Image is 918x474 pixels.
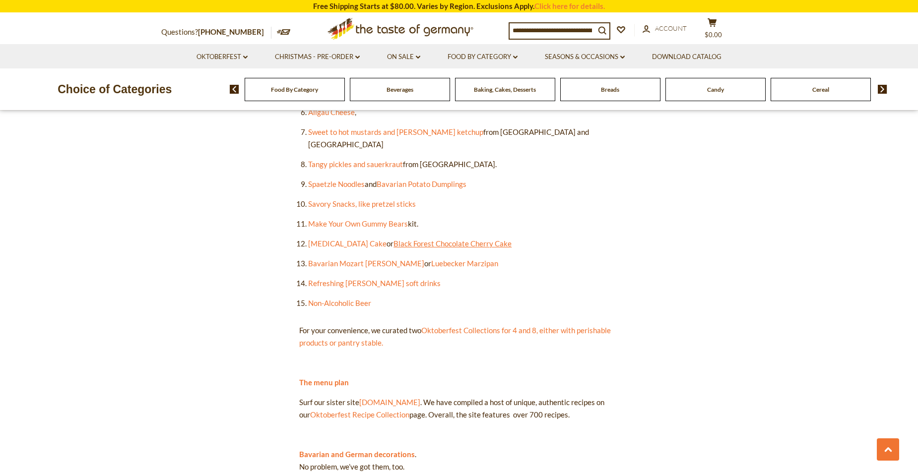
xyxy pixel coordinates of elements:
li: or [308,257,619,270]
img: previous arrow [230,85,239,94]
a: Savory Snacks, like pretzel sticks [308,199,416,208]
a: Bavarian and German decorations [299,450,415,459]
a: Account [643,23,687,34]
a: Click here for details. [534,1,605,10]
p: . No problem, we’ve got them, too. [299,448,619,473]
a: Food By Category [271,86,318,93]
a: Food By Category [448,52,518,62]
a: [PHONE_NUMBER] [198,27,264,36]
a: Bavarian Mozart [PERSON_NAME] [308,259,424,268]
button: $0.00 [697,18,727,43]
a: Oktoberfest Recipe Collection [310,410,409,419]
a: Refreshing [PERSON_NAME] soft drinks [308,279,441,288]
a: Bavarian Potato Dumplings [377,179,466,188]
a: [DOMAIN_NAME] [359,398,420,407]
span: Account [655,24,687,32]
p: Questions? [161,26,271,39]
a: Oktoberfest Collections for 4 and 8, either with perishable products or pantry stable. [299,326,611,347]
a: Non-Alcoholic Beer [308,298,371,307]
a: Oktoberfest [197,52,248,62]
a: Breads [601,86,619,93]
a: Cereal [812,86,829,93]
a: Tangy pickles and sauerkraut [308,160,403,169]
li: , [308,106,619,118]
li: or [308,237,619,250]
a: [MEDICAL_DATA] Cake [308,239,387,248]
a: Sweet to hot mustards and [PERSON_NAME] ketchup [308,127,483,136]
img: next arrow [878,85,887,94]
a: Beverages [387,86,413,93]
li: and [308,178,619,190]
a: On Sale [387,52,420,62]
li: from [GEOGRAPHIC_DATA] and [GEOGRAPHIC_DATA] [308,126,619,151]
a: Candy [707,86,724,93]
a: Luebecker Marzipan [431,259,498,268]
a: Baking, Cakes, Desserts [474,86,536,93]
p: For your convenience, we curated two [299,324,619,349]
a: Spaetzle Noodles [308,179,365,188]
li: kit. [308,218,619,230]
a: Christmas - PRE-ORDER [275,52,360,62]
a: Seasons & Occasions [545,52,625,62]
a: Make Your Own Gummy Bears [308,219,408,228]
p: Surf our sister site . We have compiled a host of unique, authentic recipes on our page. Overall,... [299,396,619,421]
li: from [GEOGRAPHIC_DATA]. [308,158,619,171]
a: Allgau Cheese [308,108,355,117]
a: The menu plan [299,378,349,387]
a: Download Catalog [652,52,721,62]
a: Black Forest Chocolate Cherry Cake [393,239,512,248]
span: $0.00 [705,31,722,39]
